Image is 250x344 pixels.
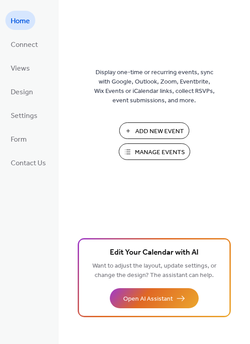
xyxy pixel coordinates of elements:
a: Settings [5,105,43,125]
span: Design [11,85,33,99]
span: Manage Events [135,148,185,157]
span: Views [11,62,30,76]
span: Settings [11,109,37,123]
span: Home [11,14,30,28]
a: Contact Us [5,153,51,172]
a: Connect [5,34,43,54]
button: Open AI Assistant [110,288,199,308]
a: Views [5,58,35,77]
span: Edit Your Calendar with AI [110,247,199,259]
span: Want to adjust the layout, update settings, or change the design? The assistant can help. [92,260,217,281]
button: Manage Events [119,143,190,160]
span: Display one-time or recurring events, sync with Google, Outlook, Zoom, Eventbrite, Wix Events or ... [94,68,215,105]
span: Connect [11,38,38,52]
span: Contact Us [11,156,46,170]
a: Home [5,11,35,30]
button: Add New Event [119,122,189,139]
span: Open AI Assistant [123,294,173,304]
span: Add New Event [135,127,184,136]
a: Form [5,129,32,148]
a: Design [5,82,38,101]
span: Form [11,133,27,147]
